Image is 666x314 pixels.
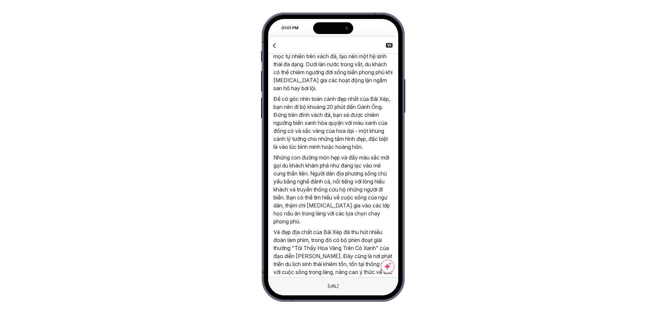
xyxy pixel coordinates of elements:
p: Vẻ đẹp địa chất của Bãi Xép đã thu hút nhiều đoàn làm phim, trong đó có bộ phim đoạt giải thưởng ... [273,228,393,284]
span: VI [386,43,393,48]
div: 01:01 PM [269,25,302,31]
div: Đây là một phần tử giả. Để thay đổi URL, chỉ cần sử dụng trường văn bản Trình duyệt ở phía trên. [322,282,344,291]
p: Những con đường mòn hẹp và đầy màu sắc mời gọi du khách khám phá như đang lạc vào mê cung thần ti... [273,154,393,225]
p: Để có góc nhìn toàn cảnh đẹp nhất của Bãi Xép, bạn nên đi bộ khoảng 20 phút đến Gành Ông. Đứng tr... [273,95,393,151]
button: VI [386,43,393,48]
p: Khung cảnh nơi đây là sự kết hợp hài hòa giữa núi, biển và rừng. Bãi biển được bao quanh bởi hàng... [273,28,393,92]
